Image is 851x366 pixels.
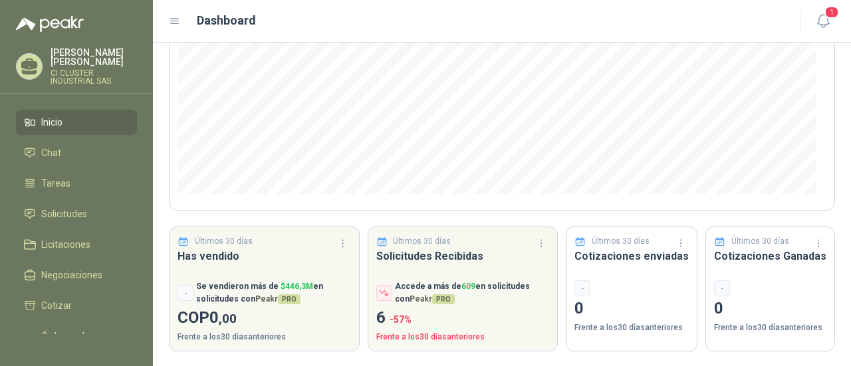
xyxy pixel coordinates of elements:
[197,11,256,30] h1: Dashboard
[196,280,351,306] p: Se vendieron más de en solicitudes con
[195,235,253,248] p: Últimos 30 días
[395,280,550,306] p: Accede a más de en solicitudes con
[178,306,351,331] p: COP
[592,235,650,248] p: Últimos 30 días
[574,321,689,334] p: Frente a los 30 días anteriores
[16,293,137,318] a: Cotizar
[714,248,826,264] h3: Cotizaciones Ganadas
[731,235,789,248] p: Últimos 30 días
[51,69,137,85] p: CI CLUSTER INDUSTRIAL SAS
[410,294,455,304] span: Peakr
[390,314,412,325] span: -57 %
[376,306,550,331] p: 6
[824,6,839,19] span: 1
[574,248,689,264] h3: Cotizaciones enviadas
[178,331,351,343] p: Frente a los 30 días anteriores
[574,280,590,296] div: -
[41,207,87,221] span: Solicitudes
[178,248,351,264] h3: Has vendido
[811,9,835,33] button: 1
[376,248,550,264] h3: Solicitudes Recibidas
[574,296,689,321] p: 0
[393,235,451,248] p: Últimos 30 días
[219,311,237,326] span: ,00
[41,268,102,282] span: Negociaciones
[16,16,84,32] img: Logo peakr
[178,285,193,301] div: -
[714,280,730,296] div: -
[209,308,237,327] span: 0
[41,237,90,252] span: Licitaciones
[51,48,137,66] p: [PERSON_NAME] [PERSON_NAME]
[16,323,137,363] a: Órdenes de Compra
[281,282,313,291] span: $ 446,3M
[255,294,301,304] span: Peakr
[41,145,61,160] span: Chat
[16,232,137,257] a: Licitaciones
[16,110,137,135] a: Inicio
[41,298,72,313] span: Cotizar
[16,262,137,288] a: Negociaciones
[41,329,124,358] span: Órdenes de Compra
[16,171,137,196] a: Tareas
[714,321,826,334] p: Frente a los 30 días anteriores
[432,294,455,304] span: PRO
[714,296,826,321] p: 0
[16,201,137,227] a: Solicitudes
[461,282,475,291] span: 609
[278,294,301,304] span: PRO
[376,331,550,343] p: Frente a los 30 días anteriores
[41,115,62,130] span: Inicio
[41,176,70,191] span: Tareas
[16,140,137,165] a: Chat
